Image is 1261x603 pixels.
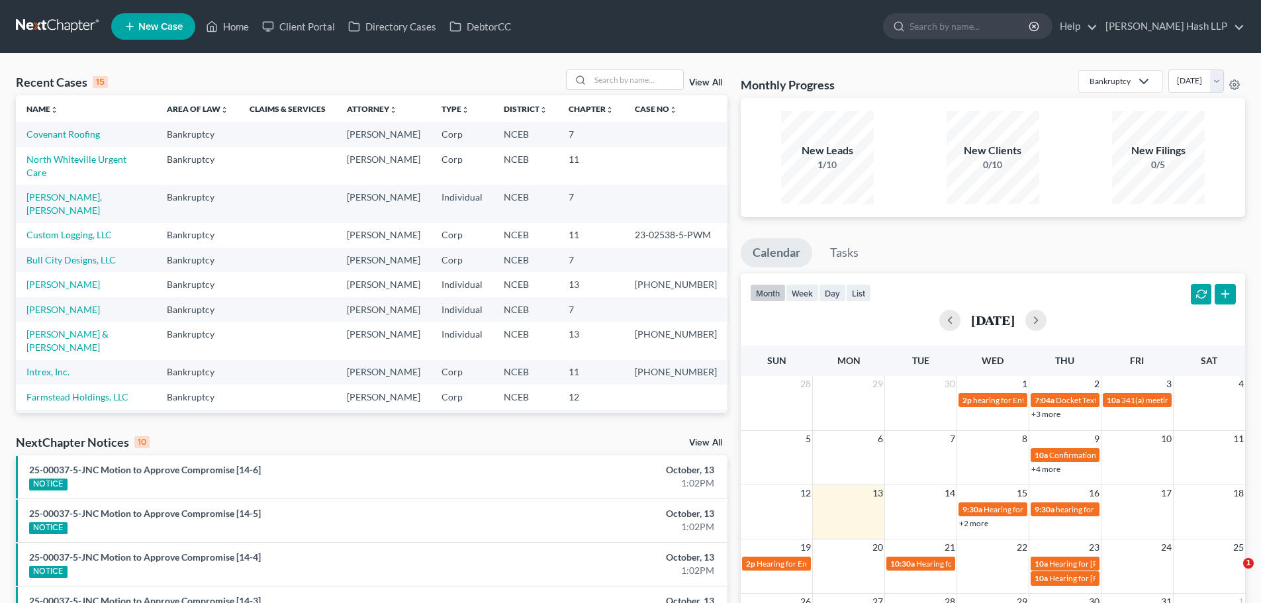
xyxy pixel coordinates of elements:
[799,485,812,501] span: 12
[494,564,714,577] div: 1:02PM
[1088,485,1101,501] span: 16
[26,128,100,140] a: Covenant Roofing
[558,223,624,248] td: 11
[971,313,1015,327] h2: [DATE]
[442,104,469,114] a: Typeunfold_more
[539,106,547,114] i: unfold_more
[1015,539,1029,555] span: 22
[494,507,714,520] div: October, 13
[26,254,116,265] a: Bull City Designs, LLC
[336,272,431,297] td: [PERSON_NAME]
[50,106,58,114] i: unfold_more
[493,122,558,146] td: NCEB
[871,376,884,392] span: 29
[890,559,915,569] span: 10:30a
[1021,431,1029,447] span: 8
[16,434,150,450] div: NextChapter Notices
[558,297,624,322] td: 7
[504,104,547,114] a: Districtunfold_more
[569,104,614,114] a: Chapterunfold_more
[1093,431,1101,447] span: 9
[558,122,624,146] td: 7
[336,248,431,272] td: [PERSON_NAME]
[336,385,431,409] td: [PERSON_NAME]
[493,322,558,359] td: NCEB
[876,431,884,447] span: 6
[156,410,239,434] td: Bankruptcy
[336,122,431,146] td: [PERSON_NAME]
[804,431,812,447] span: 5
[156,360,239,385] td: Bankruptcy
[846,284,871,302] button: list
[558,248,624,272] td: 7
[1112,143,1205,158] div: New Filings
[156,248,239,272] td: Bankruptcy
[431,185,493,222] td: Individual
[493,248,558,272] td: NCEB
[689,78,722,87] a: View All
[1055,355,1074,366] span: Thu
[336,410,431,434] td: [PERSON_NAME]
[1165,376,1173,392] span: 3
[781,158,874,171] div: 1/10
[689,438,722,447] a: View All
[916,559,1061,569] span: Hearing for Cape Fear Discount Drug, LLC
[443,15,518,38] a: DebtorCC
[494,520,714,533] div: 1:02PM
[29,566,68,578] div: NOTICE
[26,229,112,240] a: Custom Logging, LLC
[1035,395,1054,405] span: 7:04a
[431,223,493,248] td: Corp
[134,436,150,448] div: 10
[1099,15,1244,38] a: [PERSON_NAME] Hash LLP
[336,297,431,322] td: [PERSON_NAME]
[558,410,624,434] td: 7
[558,360,624,385] td: 11
[1031,409,1060,419] a: +3 more
[29,508,261,519] a: 25-00037-5-JNC Motion to Approve Compromise [14-5]
[156,147,239,185] td: Bankruptcy
[220,106,228,114] i: unfold_more
[1160,431,1173,447] span: 10
[1021,376,1029,392] span: 1
[156,385,239,409] td: Bankruptcy
[93,76,108,88] div: 15
[947,158,1039,171] div: 0/10
[962,395,972,405] span: 2p
[871,539,884,555] span: 20
[1232,431,1245,447] span: 11
[1056,504,1146,514] span: hearing for BIOMILQ, Inc.
[1049,450,1199,460] span: Confirmation hearing for [PERSON_NAME]
[29,464,261,475] a: 25-00037-5-JNC Motion to Approve Compromise [14-6]
[26,304,100,315] a: [PERSON_NAME]
[26,391,128,402] a: Farmstead Holdings, LLC
[741,77,835,93] h3: Monthly Progress
[1232,485,1245,501] span: 18
[943,376,957,392] span: 30
[1031,464,1060,474] a: +4 more
[837,355,861,366] span: Mon
[29,479,68,490] div: NOTICE
[1121,395,1186,405] span: 341(a) meeting for
[431,360,493,385] td: Corp
[1160,539,1173,555] span: 24
[1015,485,1029,501] span: 15
[493,360,558,385] td: NCEB
[910,14,1031,38] input: Search by name...
[494,463,714,477] div: October, 13
[493,147,558,185] td: NCEB
[1053,15,1098,38] a: Help
[26,104,58,114] a: Nameunfold_more
[590,70,683,89] input: Search by name...
[786,284,819,302] button: week
[1049,573,1223,583] span: Hearing for [PERSON_NAME] & [PERSON_NAME]
[493,185,558,222] td: NCEB
[973,395,1119,405] span: hearing for Entecco Filter Technology, Inc.
[256,15,342,38] a: Client Portal
[1130,355,1144,366] span: Fri
[156,185,239,222] td: Bankruptcy
[943,539,957,555] span: 21
[635,104,677,114] a: Case Nounfold_more
[912,355,929,366] span: Tue
[1056,395,1111,405] span: Docket Text: for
